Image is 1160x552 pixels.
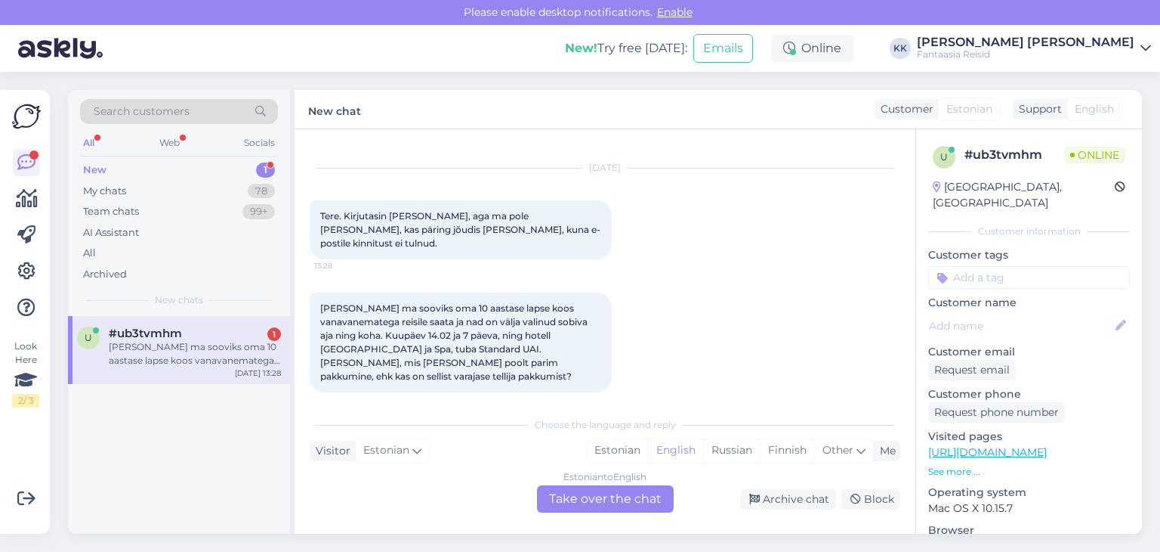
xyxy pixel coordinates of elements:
div: [DATE] [310,161,900,175]
span: Online [1064,147,1125,163]
span: English [1075,101,1114,117]
div: Support [1013,101,1062,117]
div: New [83,163,106,178]
div: AI Assistant [83,225,139,240]
div: Choose the language and reply [310,418,900,432]
div: Archived [83,267,127,282]
span: Estonian [363,442,409,459]
div: All [80,133,97,153]
span: Estonian [946,101,992,117]
div: Estonian to English [563,470,646,484]
div: Archive chat [740,489,835,510]
div: Customer [875,101,933,117]
div: # ub3tvmhm [964,146,1064,164]
input: Add name [929,318,1112,334]
span: #ub3tvmhm [109,327,182,340]
div: [GEOGRAPHIC_DATA], [GEOGRAPHIC_DATA] [933,179,1115,211]
div: 99+ [242,204,275,219]
div: Online [771,35,853,62]
div: 1 [267,327,281,341]
span: u [85,332,92,343]
div: KK [890,38,911,59]
div: English [648,439,703,462]
div: [PERSON_NAME] ma sooviks oma 10 aastase lapse koos vanavanematega reisile saata ja nad on välja v... [109,340,281,367]
p: Customer name [928,295,1130,311]
p: Customer tags [928,247,1130,263]
div: Finnish [760,439,814,462]
div: My chats [83,184,126,199]
div: [DATE] 13:28 [235,367,281,379]
div: [PERSON_NAME] [PERSON_NAME] [917,36,1134,48]
span: New chats [155,293,203,307]
div: Web [156,133,183,153]
div: Me [874,443,896,459]
span: Enable [652,5,697,19]
img: Askly Logo [12,102,41,131]
a: [URL][DOMAIN_NAME] [928,445,1047,459]
span: 13:28 [314,393,371,405]
div: Request email [928,360,1016,380]
span: 13:28 [314,260,371,271]
p: Browser [928,523,1130,538]
div: Request phone number [928,402,1065,423]
b: New! [565,41,597,55]
p: Customer email [928,344,1130,360]
span: Tere. Kirjutasin [PERSON_NAME], aga ma pole [PERSON_NAME], kas päring jõudis [PERSON_NAME], kuna ... [320,210,600,249]
div: All [83,246,96,261]
div: Socials [241,133,278,153]
span: Other [822,443,853,457]
input: Add a tag [928,266,1130,289]
span: Search customers [94,104,190,119]
span: [PERSON_NAME] ma sooviks oma 10 aastase lapse koos vanavanematega reisile saata ja nad on välja v... [320,302,590,382]
div: 2 / 3 [12,394,39,408]
p: Customer phone [928,386,1130,402]
div: 78 [248,184,275,199]
p: Visited pages [928,429,1130,445]
label: New chat [308,99,361,119]
div: Estonian [587,439,648,462]
div: Visitor [310,443,350,459]
p: See more ... [928,465,1130,479]
div: Look Here [12,340,39,408]
span: u [940,151,948,163]
p: Operating system [928,485,1130,501]
p: Mac OS X 10.15.7 [928,501,1130,516]
div: Take over the chat [537,485,674,513]
a: [PERSON_NAME] [PERSON_NAME]Fantaasia Reisid [917,36,1151,60]
div: Team chats [83,204,139,219]
div: Customer information [928,225,1130,238]
div: 1 [256,163,275,178]
div: Fantaasia Reisid [917,48,1134,60]
button: Emails [693,34,753,63]
div: Russian [703,439,760,462]
div: Try free [DATE]: [565,39,687,57]
div: Block [841,489,900,510]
